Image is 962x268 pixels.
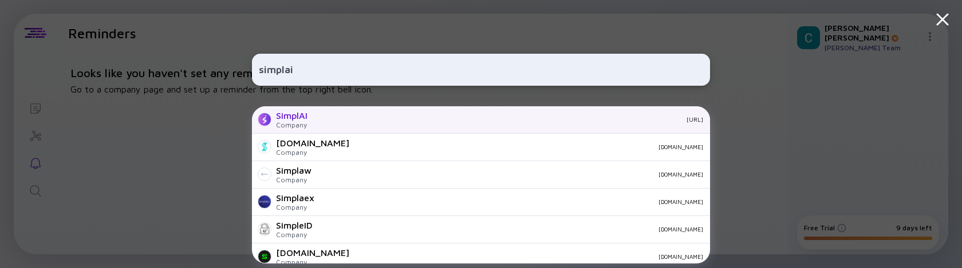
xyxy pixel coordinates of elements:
div: [DOMAIN_NAME] [324,198,703,205]
div: Company [276,203,314,211]
div: SimpleID [276,220,313,230]
input: Search Company or Investor... [259,59,703,80]
div: Simplaw [276,165,312,175]
div: [DOMAIN_NAME] [322,226,703,233]
div: Company [276,175,312,184]
div: [DOMAIN_NAME] [276,138,349,148]
div: [DOMAIN_NAME] [321,171,703,178]
div: [DOMAIN_NAME] [358,143,703,150]
div: Simplaex [276,193,314,203]
div: Company [276,121,307,129]
div: [DOMAIN_NAME] [276,247,349,258]
div: Company [276,148,349,157]
div: SimplAI [276,110,307,121]
div: [URL] [317,116,703,123]
div: Company [276,230,313,239]
div: Company [276,258,349,266]
div: [DOMAIN_NAME] [358,253,703,260]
